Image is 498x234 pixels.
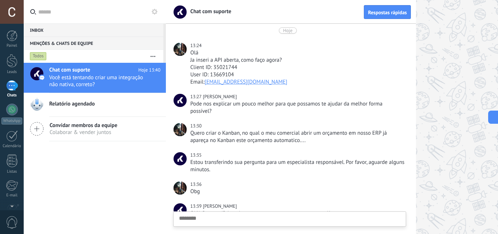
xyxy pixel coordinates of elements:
[190,100,405,115] div: Pode nos explicar um pouco melhor para que possamos te ajudar da melhor forma possível?
[1,169,23,174] div: Listas
[283,27,293,34] div: Hoje
[49,66,90,74] span: Chat com suporte
[190,151,203,159] div: 13:35
[190,159,405,173] div: Estou transferindo sua pergunta para um especialista responsável. Por favor, aguarde alguns minutos.
[174,94,187,107] span: Vinícius Castro
[24,63,166,93] a: Chat com suporte Hoje 13:40 Você está tentando criar uma integração não nativa, correto?
[186,8,231,15] span: Chat com suporte
[190,130,405,144] div: Quero criar o Kanban, no qual o meu comercial abrir um orçamento em nosso ERP já apareça no Kanba...
[30,52,47,61] div: Todos
[145,50,161,63] button: Mais
[174,152,187,165] span: Chat com suporte
[190,64,405,71] div: Client ID: 35021744
[24,93,166,116] a: Relatório agendado
[190,93,203,100] div: 13:27
[364,5,411,19] button: Respostas rápidas
[50,129,117,136] span: Colaborar & vender juntos
[190,42,203,49] div: 13:24
[1,118,22,124] div: WhatsApp
[1,93,23,98] div: Chats
[205,78,287,85] a: [EMAIL_ADDRESS][DOMAIN_NAME]
[190,57,405,64] div: Ja inseri a API aberta, como faço agora?
[190,49,405,57] div: Olá
[1,43,23,48] div: Painel
[139,66,160,74] span: Hoje 13:40
[174,203,187,216] span: Jean S
[1,70,23,74] div: Leads
[190,188,405,195] div: Obg
[190,122,203,130] div: 13:30
[24,23,163,37] div: Inbox
[1,144,23,149] div: Calendário
[190,78,405,86] div: Email:
[190,203,203,210] div: 13:39
[190,71,405,78] div: User ID: 13669104
[49,100,95,108] span: Relatório agendado
[190,181,203,188] div: 13:36
[190,210,405,217] div: Olá! Como vai? Agradecemos por entrar em contato com a Kommo.
[49,74,147,88] span: Você está tentando criar uma integração não nativa, correto?
[50,122,117,129] span: Convidar membros da equipe
[203,93,237,100] span: Vinícius Castro
[1,193,23,198] div: E-mail
[368,10,407,15] span: Respostas rápidas
[24,37,163,50] div: Menções & Chats de equipe
[203,203,237,209] span: Jean S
